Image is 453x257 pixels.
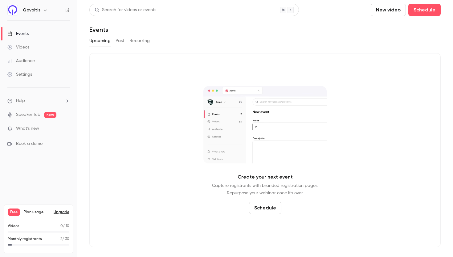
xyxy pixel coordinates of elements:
[8,223,19,229] p: Videos
[60,223,69,229] p: / 10
[60,224,63,228] span: 0
[116,36,124,46] button: Past
[62,126,70,132] iframe: Noticeable Trigger
[7,71,32,78] div: Settings
[60,236,69,242] p: / 30
[16,141,43,147] span: Book a demo
[89,36,111,46] button: Upcoming
[54,210,69,215] button: Upgrade
[24,210,50,215] span: Plan usage
[7,58,35,64] div: Audience
[249,202,281,214] button: Schedule
[16,98,25,104] span: Help
[95,7,156,13] div: Search for videos or events
[8,236,42,242] p: Monthly registrants
[16,112,40,118] a: SpeakerHub
[238,173,293,181] p: Create your next event
[7,31,29,37] div: Events
[212,182,318,197] p: Capture registrants with branded registration pages. Repurpose your webinar once it's over.
[23,7,40,13] h6: Qovoltis
[8,209,20,216] span: Free
[60,237,62,241] span: 2
[408,4,441,16] button: Schedule
[8,5,18,15] img: Qovoltis
[371,4,406,16] button: New video
[44,112,56,118] span: new
[89,26,108,33] h1: Events
[7,44,29,50] div: Videos
[129,36,150,46] button: Recurring
[7,98,70,104] li: help-dropdown-opener
[16,125,39,132] span: What's new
